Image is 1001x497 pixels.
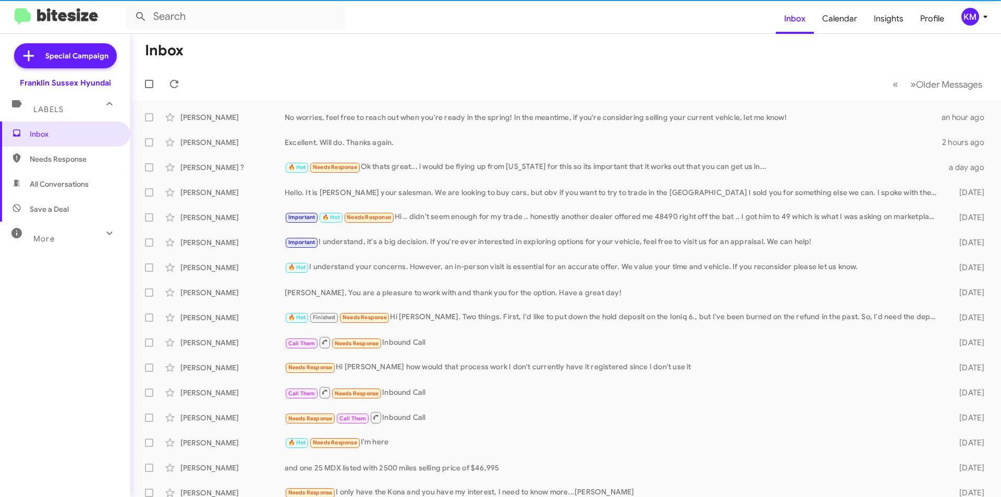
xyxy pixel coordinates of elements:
[943,262,993,273] div: [DATE]
[814,4,865,34] a: Calendar
[313,314,336,321] span: Finished
[912,4,953,34] a: Profile
[30,179,89,189] span: All Conversations
[145,42,184,59] h1: Inbox
[180,162,285,173] div: [PERSON_NAME] ?
[865,4,912,34] a: Insights
[943,212,993,223] div: [DATE]
[343,314,387,321] span: Needs Response
[288,439,306,446] span: 🔥 Hot
[20,78,111,88] div: Franklin Sussex Hyundai
[285,161,943,173] div: Ok thats great... i would be flying up from [US_STATE] for this so its important that it works ou...
[288,340,315,347] span: Call Them
[180,237,285,248] div: [PERSON_NAME]
[285,411,943,424] div: Inbound Call
[887,74,988,95] nav: Page navigation example
[285,112,942,123] div: No worries, feel free to reach out when you're ready in the spring! In the meantime, if you're co...
[776,4,814,34] a: Inbox
[180,413,285,423] div: [PERSON_NAME]
[30,129,118,139] span: Inbox
[180,287,285,298] div: [PERSON_NAME]
[285,336,943,349] div: Inbound Call
[943,387,993,398] div: [DATE]
[180,438,285,448] div: [PERSON_NAME]
[285,386,943,399] div: Inbound Call
[288,264,306,271] span: 🔥 Hot
[285,463,943,473] div: and one 25 MDX listed with 2500 miles selling price of $46,995
[126,4,345,29] input: Search
[335,390,379,397] span: Needs Response
[288,415,333,422] span: Needs Response
[285,311,943,323] div: Hi [PERSON_NAME]. Two things. First, I'd like to put down the hold deposit on the Ioniq 6., but I...
[942,112,993,123] div: an hour ago
[180,387,285,398] div: [PERSON_NAME]
[180,137,285,148] div: [PERSON_NAME]
[14,43,117,68] a: Special Campaign
[285,361,943,373] div: Hi [PERSON_NAME] how would that process work I don't currently have it registered since I don't u...
[886,74,905,95] button: Previous
[339,415,367,422] span: Call Them
[180,312,285,323] div: [PERSON_NAME]
[943,237,993,248] div: [DATE]
[285,261,943,273] div: I understand your concerns. However, an in-person visit is essential for an accurate offer. We va...
[288,390,315,397] span: Call Them
[943,162,993,173] div: a day ago
[288,489,333,496] span: Needs Response
[285,187,943,198] div: Hello. It is [PERSON_NAME] your salesman. We are looking to buy cars, but obv if you want to try ...
[288,364,333,371] span: Needs Response
[33,105,64,114] span: Labels
[335,340,379,347] span: Needs Response
[30,204,69,214] span: Save a Deal
[288,214,315,221] span: Important
[180,112,285,123] div: [PERSON_NAME]
[180,262,285,273] div: [PERSON_NAME]
[943,463,993,473] div: [DATE]
[943,362,993,373] div: [DATE]
[322,214,340,221] span: 🔥 Hot
[180,212,285,223] div: [PERSON_NAME]
[910,78,916,91] span: »
[180,337,285,348] div: [PERSON_NAME]
[904,74,988,95] button: Next
[942,137,993,148] div: 2 hours ago
[285,211,943,223] div: Hi .. didn't seem enough for my trade .. honestly another dealer offered me 48490 right off the b...
[943,312,993,323] div: [DATE]
[916,79,982,90] span: Older Messages
[288,239,315,246] span: Important
[953,8,990,26] button: KM
[30,154,118,164] span: Needs Response
[347,214,391,221] span: Needs Response
[180,463,285,473] div: [PERSON_NAME]
[943,413,993,423] div: [DATE]
[943,187,993,198] div: [DATE]
[943,337,993,348] div: [DATE]
[313,439,357,446] span: Needs Response
[313,164,357,171] span: Needs Response
[180,187,285,198] div: [PERSON_NAME]
[288,164,306,171] span: 🔥 Hot
[288,314,306,321] span: 🔥 Hot
[285,437,943,448] div: I'm here
[33,234,55,244] span: More
[943,438,993,448] div: [DATE]
[285,287,943,298] div: [PERSON_NAME], You are a pleasure to work with and thank you for the option. Have a great day!
[943,287,993,298] div: [DATE]
[961,8,979,26] div: KM
[893,78,898,91] span: «
[45,51,108,61] span: Special Campaign
[180,362,285,373] div: [PERSON_NAME]
[285,137,942,148] div: Excellent. Will do. Thanks again.
[285,236,943,248] div: I understand, it's a big decision. If you're ever interested in exploring options for your vehicl...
